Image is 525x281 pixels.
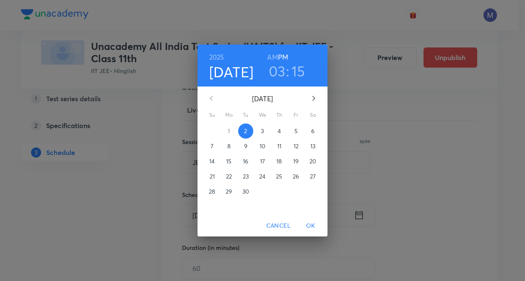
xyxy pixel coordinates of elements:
button: 2025 [209,51,224,63]
button: 17 [255,154,270,169]
button: 21 [205,169,220,184]
button: 28 [205,184,220,199]
button: 25 [272,169,287,184]
button: 3 [255,123,270,139]
button: 6 [305,123,320,139]
p: 18 [276,157,282,165]
button: 14 [205,154,220,169]
p: 6 [311,127,314,135]
button: [DATE] [209,63,254,81]
p: 28 [209,187,215,196]
button: 20 [305,154,320,169]
p: 7 [211,142,213,150]
button: 15 [291,62,305,80]
p: 26 [293,172,299,181]
button: 23 [238,169,253,184]
p: 19 [293,157,299,165]
p: 4 [278,127,281,135]
button: 13 [305,139,320,154]
p: 20 [309,157,316,165]
p: 23 [243,172,249,181]
span: Fr [288,111,304,119]
button: 2 [238,123,253,139]
span: Mo [221,111,237,119]
p: 14 [209,157,215,165]
p: 29 [226,187,232,196]
button: 26 [288,169,304,184]
span: OK [301,221,321,231]
p: 25 [276,172,282,181]
button: 9 [238,139,253,154]
p: [DATE] [221,94,304,104]
p: 24 [259,172,265,181]
p: 12 [294,142,299,150]
span: We [255,111,270,119]
p: 27 [310,172,316,181]
button: 5 [288,123,304,139]
p: 8 [227,142,231,150]
p: 3 [261,127,264,135]
p: 5 [294,127,298,135]
button: 10 [255,139,270,154]
button: Cancel [263,218,294,234]
button: 12 [288,139,304,154]
button: 18 [272,154,287,169]
h3: : [286,62,289,80]
button: 29 [221,184,237,199]
button: PM [278,51,288,63]
button: 15 [221,154,237,169]
p: 15 [226,157,231,165]
button: 11 [272,139,287,154]
button: AM [267,51,278,63]
button: 30 [238,184,253,199]
span: Sa [305,111,320,119]
p: 10 [260,142,265,150]
button: 27 [305,169,320,184]
button: 7 [205,139,220,154]
p: 2 [244,127,247,135]
p: 13 [310,142,315,150]
button: 19 [288,154,304,169]
span: Cancel [266,221,291,231]
button: 03 [269,62,286,80]
p: 30 [242,187,249,196]
p: 9 [244,142,247,150]
span: Su [205,111,220,119]
button: OK [297,218,324,234]
button: 24 [255,169,270,184]
p: 11 [277,142,281,150]
p: 22 [226,172,232,181]
span: Tu [238,111,253,119]
button: 4 [272,123,287,139]
button: 22 [221,169,237,184]
p: 21 [210,172,215,181]
button: 8 [221,139,237,154]
p: 17 [260,157,265,165]
button: 16 [238,154,253,169]
span: Th [272,111,287,119]
p: 16 [243,157,248,165]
